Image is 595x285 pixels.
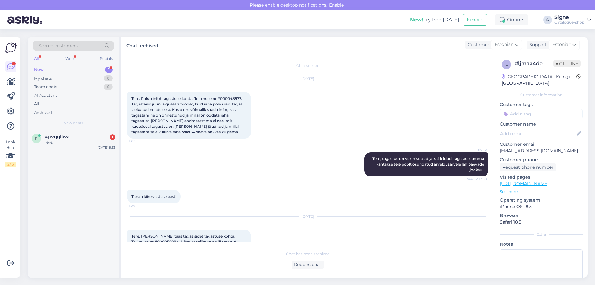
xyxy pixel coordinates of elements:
span: 13:38 [129,203,152,208]
span: Tere, tagastus on vormistatud ja käideldud, tagastussumma kantakse teie poolt osundatud arveldusa... [372,156,485,172]
span: l [505,62,508,67]
div: Support [527,42,547,48]
span: Enable [327,2,346,8]
input: Add a tag [500,109,583,118]
div: [GEOGRAPHIC_DATA], Kilingi-[GEOGRAPHIC_DATA] [502,73,576,87]
span: Chat has been archived [286,251,330,257]
p: [EMAIL_ADDRESS][DOMAIN_NAME] [500,148,583,154]
span: Search customers [38,42,78,49]
a: [URL][DOMAIN_NAME] [500,181,549,186]
p: Browser [500,212,583,219]
span: Tere. Palun infot tagastuse kohta. Tellimuse nr #000048977. Tagastasin juuni alguses 2 toodet, ku... [131,96,244,134]
div: Customer [465,42,489,48]
p: Operating system [500,197,583,203]
div: Socials [99,55,114,63]
div: Catalogue-shop [554,20,584,25]
label: Chat archived [126,41,158,49]
div: Customer information [500,92,583,98]
a: SigneCatalogue-shop [554,15,591,25]
p: Notes [500,241,583,247]
div: S [543,16,552,24]
div: All [33,55,40,63]
div: [DATE] [127,214,488,219]
p: Customer name [500,121,583,127]
div: Request phone number [500,163,556,171]
p: Visited pages [500,174,583,180]
div: AI Assistant [34,92,57,99]
div: 2 / 3 [5,162,16,167]
div: Look Here [5,139,16,167]
span: 13:35 [129,139,152,144]
div: 1 [105,67,113,73]
p: Customer email [500,141,583,148]
div: [DATE] [127,76,488,82]
p: iPhone OS 18.5 [500,203,583,210]
span: #pvqgllwa [45,134,70,140]
div: My chats [34,75,52,82]
div: Extra [500,232,583,237]
span: p [35,136,38,141]
p: See more ... [500,189,583,194]
div: Reopen chat [292,261,324,269]
div: Chat started [127,63,488,69]
span: Offline [553,60,581,67]
span: Estonian [552,41,571,48]
div: 0 [104,84,113,90]
div: Archived [34,109,52,116]
span: Tere. [PERSON_NAME] taas tagasisidet tagastuse kohta. Tellimuse nr #000050984. Näen et tellimus o... [131,234,237,255]
div: Online [495,14,528,25]
span: Signe [463,147,487,152]
p: Customer tags [500,101,583,108]
div: Team chats [34,84,57,90]
p: Customer phone [500,157,583,163]
div: New [34,67,44,73]
p: Safari 18.5 [500,219,583,225]
div: 0 [104,75,113,82]
div: Try free [DATE]: [410,16,460,24]
div: Signe [554,15,584,20]
img: Askly Logo [5,42,17,54]
span: New chats [64,120,83,126]
div: Web [64,55,75,63]
b: New! [410,17,423,23]
span: Seen ✓ 13:38 [463,177,487,181]
div: # ljmaa4de [515,60,553,67]
input: Add name [500,130,575,137]
div: 1 [110,134,115,140]
div: All [34,101,39,107]
button: Emails [463,14,487,26]
div: [DATE] 9:53 [98,145,115,150]
span: Estonian [495,41,513,48]
span: Tänan kiire vastuse eest! [131,194,176,199]
div: Tere. [45,140,115,145]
